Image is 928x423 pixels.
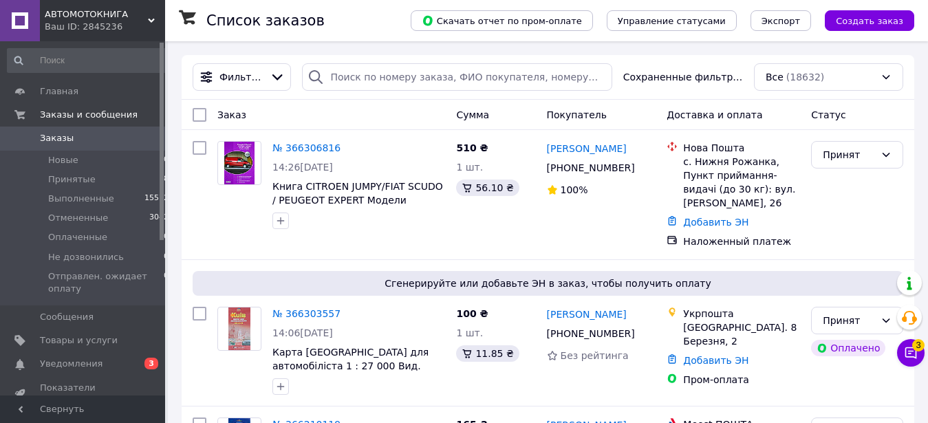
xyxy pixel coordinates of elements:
[272,181,443,233] a: Книга CITROEN JUMPY/FIAT SCUDO / PEUGEOT EXPERT Модели [DATE]-[DATE] Руководство по ремонту + Доп...
[823,313,875,328] div: Принят
[547,109,607,120] span: Покупатель
[811,14,914,25] a: Создать заказ
[683,155,800,210] div: с. Нижня Рожанка, Пункт приймання-видачі (до 30 кг): вул. [PERSON_NAME], 26
[164,270,169,295] span: 0
[272,142,341,153] a: № 366306816
[40,311,94,323] span: Сообщения
[48,193,114,205] span: Выполненные
[683,217,748,228] a: Добавить ЭН
[302,63,612,91] input: Поиск по номеру заказа, ФИО покупателя, номеру телефона, Email, номеру накладной
[825,10,914,31] button: Создать заказ
[272,162,333,173] span: 14:26[DATE]
[411,10,593,31] button: Скачать отчет по пром-оплате
[40,109,138,121] span: Заказы и сообщения
[456,327,483,338] span: 1 шт.
[811,340,885,356] div: Оплачено
[547,307,627,321] a: [PERSON_NAME]
[149,212,169,224] span: 3042
[7,48,170,73] input: Поиск
[561,350,629,361] span: Без рейтинга
[912,336,925,349] span: 3
[683,141,800,155] div: Нова Пошта
[45,8,148,21] span: АВТОМОТОКНИГА
[422,14,582,27] span: Скачать отчет по пром-оплате
[164,154,169,166] span: 0
[751,10,811,31] button: Экспорт
[456,109,489,120] span: Сумма
[786,72,824,83] span: (18632)
[823,147,875,162] div: Принят
[217,307,261,351] a: Фото товару
[683,355,748,366] a: Добавить ЭН
[544,324,638,343] div: [PHONE_NUMBER]
[48,231,107,243] span: Оплаченные
[683,235,800,248] div: Наложенный платеж
[40,132,74,144] span: Заказы
[198,276,898,290] span: Сгенерируйте или добавьте ЭН в заказ, чтобы получить оплату
[48,251,124,263] span: Не дозвонились
[45,21,165,33] div: Ваш ID: 2845236
[897,339,925,367] button: Чат с покупателем3
[667,109,762,120] span: Доставка и оплата
[159,173,169,186] span: 18
[272,347,429,385] a: Карта [GEOGRAPHIC_DATA] для автомобіліста 1 : 27 000 Вид. 2008 р.
[228,307,250,350] img: Фото товару
[766,70,784,84] span: Все
[456,142,488,153] span: 510 ₴
[456,162,483,173] span: 1 шт.
[224,142,254,184] img: Фото товару
[683,321,800,348] div: [GEOGRAPHIC_DATA]. 8 Березня, 2
[547,142,627,155] a: [PERSON_NAME]
[683,307,800,321] div: Укрпошта
[144,358,158,369] span: 3
[544,158,638,177] div: [PHONE_NUMBER]
[48,154,78,166] span: Новые
[456,308,488,319] span: 100 ₴
[48,173,96,186] span: Принятые
[144,193,169,205] span: 15572
[762,16,800,26] span: Экспорт
[456,180,519,196] div: 56.10 ₴
[272,308,341,319] a: № 366303557
[272,327,333,338] span: 14:06[DATE]
[40,358,102,370] span: Уведомления
[40,334,118,347] span: Товары и услуги
[836,16,903,26] span: Создать заказ
[206,12,325,29] h1: Список заказов
[48,270,164,295] span: Отправлен. ожидает оплату
[164,231,169,243] span: 0
[456,345,519,362] div: 11.85 ₴
[811,109,846,120] span: Статус
[164,251,169,263] span: 0
[618,16,726,26] span: Управление статусами
[40,382,127,406] span: Показатели работы компании
[40,85,78,98] span: Главная
[217,141,261,185] a: Фото товару
[561,184,588,195] span: 100%
[623,70,743,84] span: Сохраненные фильтры:
[683,373,800,387] div: Пром-оплата
[217,109,246,120] span: Заказ
[219,70,264,84] span: Фильтры
[48,212,108,224] span: Отмененные
[607,10,737,31] button: Управление статусами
